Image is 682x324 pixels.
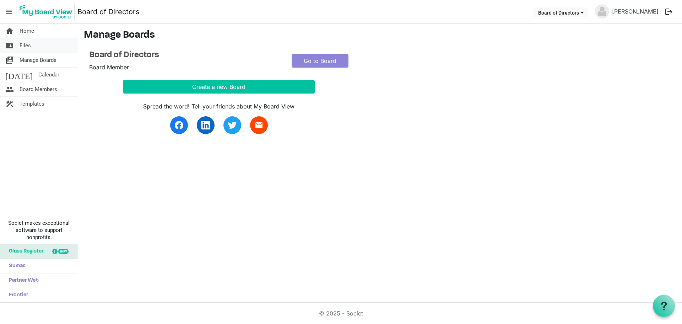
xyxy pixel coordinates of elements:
span: people [5,82,14,96]
a: My Board View Logo [17,3,77,21]
a: [PERSON_NAME] [609,4,661,18]
button: logout [661,4,676,19]
img: twitter.svg [228,121,237,129]
span: folder_shared [5,38,14,53]
button: Create a new Board [123,80,315,94]
span: Societ makes exceptional software to support nonprofits. [3,219,75,241]
div: new [58,249,69,254]
span: home [5,24,14,38]
span: switch_account [5,53,14,67]
span: Files [20,38,31,53]
img: My Board View Logo [17,3,75,21]
span: Calendar [38,68,59,82]
span: menu [2,5,16,18]
img: no-profile-picture.svg [595,4,609,18]
span: Manage Boards [20,53,56,67]
a: Board of Directors [77,5,140,19]
span: Home [20,24,34,38]
img: facebook.svg [175,121,183,129]
span: Partner Web [5,273,39,288]
span: construction [5,97,14,111]
span: Sumac [5,259,26,273]
span: email [255,121,263,129]
span: Frontier [5,288,28,302]
a: Go to Board [292,54,348,68]
span: Templates [20,97,44,111]
button: Board of Directors dropdownbutton [534,7,588,17]
h3: Manage Boards [84,30,676,42]
a: © 2025 - Societ [319,310,363,317]
a: Board of Directors [89,50,281,60]
span: Glass Register [5,244,43,259]
a: email [250,116,268,134]
div: Spread the word! Tell your friends about My Board View [123,102,315,111]
span: Board Members [20,82,57,96]
img: linkedin.svg [201,121,210,129]
span: [DATE] [5,68,33,82]
span: Board Member [89,64,129,71]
